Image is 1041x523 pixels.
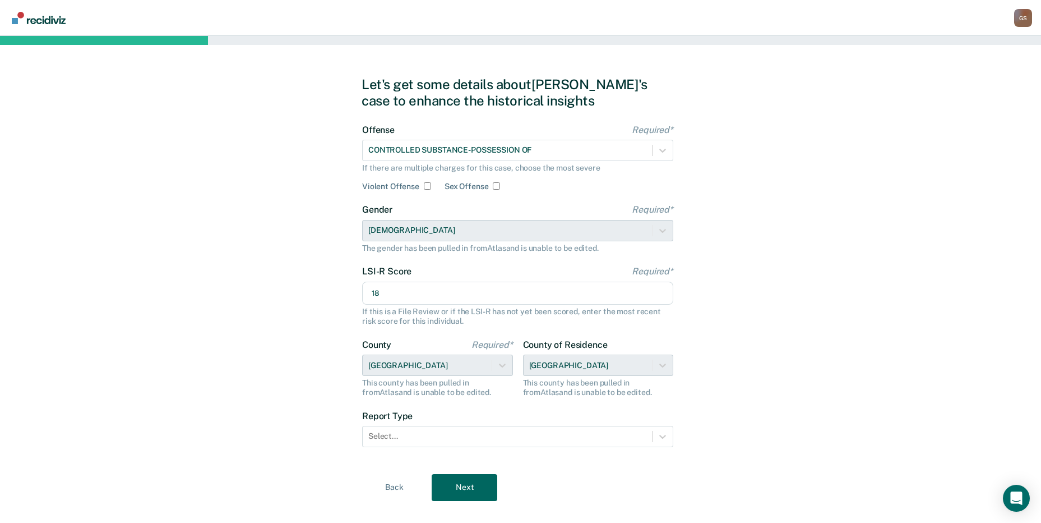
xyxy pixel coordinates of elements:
label: Sex Offense [445,182,488,191]
span: Required* [632,266,673,277]
div: This county has been pulled in from Atlas and is unable to be edited. [362,378,513,397]
label: Offense [362,125,673,135]
div: This county has been pulled in from Atlas and is unable to be edited. [523,378,674,397]
label: Gender [362,204,673,215]
button: Next [432,474,497,501]
div: Open Intercom Messenger [1003,485,1030,512]
div: Let's get some details about [PERSON_NAME]'s case to enhance the historical insights [362,76,679,109]
div: G S [1014,9,1032,27]
button: Back [362,474,427,501]
label: Violent Offense [362,182,419,191]
label: County of Residence [523,340,674,350]
label: Report Type [362,411,673,421]
span: Required* [632,125,673,135]
div: The gender has been pulled in from Atlas and is unable to be edited. [362,244,673,253]
span: Required* [471,340,513,350]
span: Required* [632,204,673,215]
div: If this is a File Review or if the LSI-R has not yet been scored, enter the most recent risk scor... [362,307,673,326]
label: LSI-R Score [362,266,673,277]
img: Recidiviz [12,12,66,24]
label: County [362,340,513,350]
button: Profile dropdown button [1014,9,1032,27]
div: If there are multiple charges for this case, choose the most severe [362,163,673,173]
